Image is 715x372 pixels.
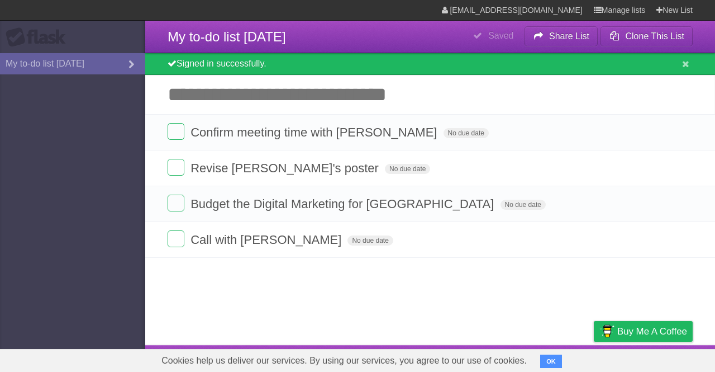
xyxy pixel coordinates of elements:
[150,350,538,372] span: Cookies help us deliver our services. By using our services, you agree to our use of cookies.
[622,348,693,369] a: Suggest a feature
[168,29,286,44] span: My to-do list [DATE]
[168,159,184,176] label: Done
[190,233,344,247] span: Call with [PERSON_NAME]
[190,161,382,175] span: Revise [PERSON_NAME]'s poster
[347,236,393,246] span: No due date
[488,31,513,40] b: Saved
[540,355,562,368] button: OK
[445,348,469,369] a: About
[168,195,184,211] label: Done
[190,197,497,211] span: Budget the Digital Marketing for [GEOGRAPHIC_DATA]
[168,230,184,247] label: Done
[385,164,430,174] span: No due date
[594,321,693,342] a: Buy me a coffee
[600,26,693,46] button: Clone This List
[500,200,546,210] span: No due date
[579,348,608,369] a: Privacy
[549,31,589,41] b: Share List
[541,348,566,369] a: Terms
[482,348,527,369] a: Developers
[617,322,687,341] span: Buy me a coffee
[599,322,614,341] img: Buy me a coffee
[444,128,489,138] span: No due date
[625,31,684,41] b: Clone This List
[6,27,73,48] div: Flask
[168,123,184,140] label: Done
[525,26,598,46] button: Share List
[190,125,440,139] span: Confirm meeting time with [PERSON_NAME]
[145,53,715,75] div: Signed in successfully.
